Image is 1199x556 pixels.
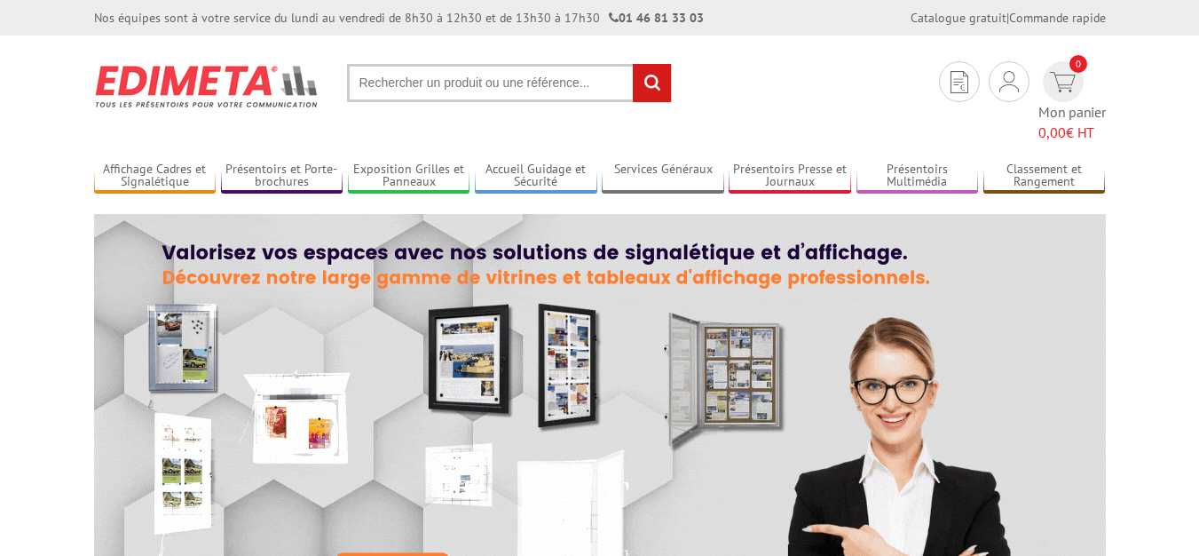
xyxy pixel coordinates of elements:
[633,64,671,102] input: rechercher
[729,162,851,191] a: Présentoirs Presse et Journaux
[348,162,470,191] a: Exposition Grilles et Panneaux
[856,162,979,191] a: Présentoirs Multimédia
[911,9,1106,27] div: |
[94,162,217,191] a: Affichage Cadres et Signalétique
[1038,123,1066,141] span: 0,00
[1050,72,1076,92] img: devis rapide
[983,162,1106,191] a: Classement et Rangement
[911,10,1006,26] a: Catalogue gratuit
[1009,10,1106,26] a: Commande rapide
[475,162,597,191] a: Accueil Guidage et Sécurité
[1038,123,1106,143] span: € HT
[221,162,343,191] a: Présentoirs et Porte-brochures
[1038,102,1106,143] span: Mon panier
[951,71,968,93] img: devis rapide
[1069,55,1087,73] span: 0
[94,9,704,27] div: Nos équipes sont à votre service du lundi au vendredi de 8h30 à 12h30 et de 13h30 à 17h30
[94,53,320,119] img: Présentoir, panneau, stand - Edimeta - PLV, affichage, mobilier bureau, entreprise
[999,71,1019,92] img: devis rapide
[609,10,704,26] strong: 01 46 81 33 03
[602,162,724,191] a: Services Généraux
[1038,61,1106,143] a: devis rapide 0 Mon panier 0,00€ HT
[347,64,672,102] input: Rechercher un produit ou une référence...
